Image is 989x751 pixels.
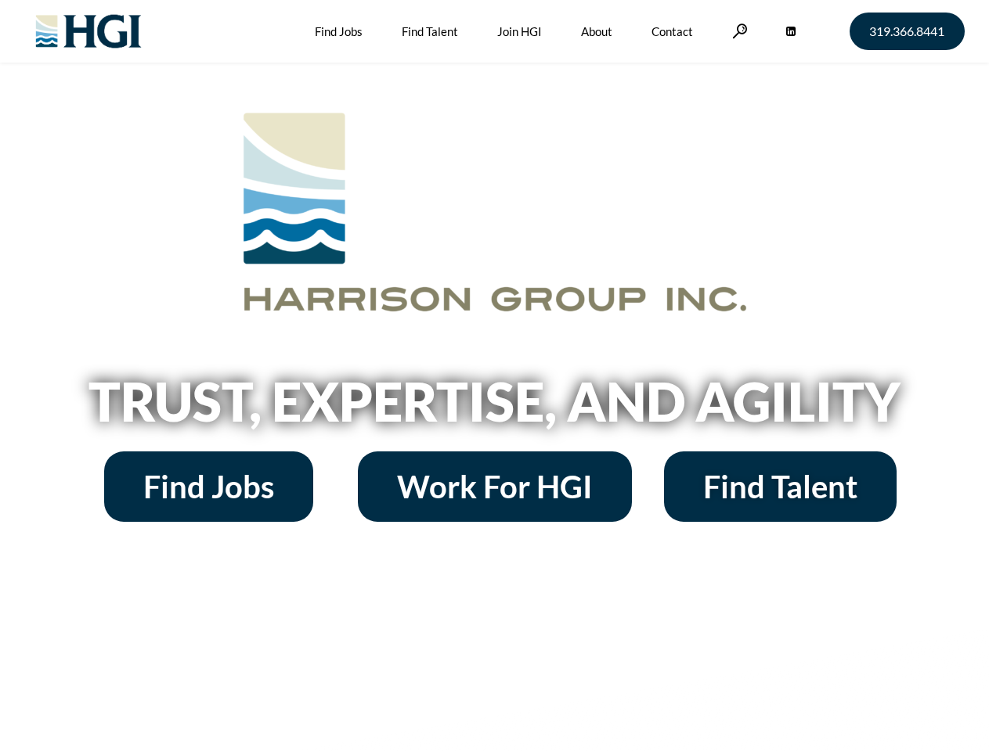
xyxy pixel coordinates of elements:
span: 319.366.8441 [869,25,944,38]
span: Work For HGI [397,471,593,502]
a: Work For HGI [358,451,632,522]
a: Find Jobs [104,451,313,522]
span: Find Jobs [143,471,274,502]
h2: Trust, Expertise, and Agility [49,375,941,428]
a: Search [732,23,748,38]
span: Find Talent [703,471,857,502]
a: Find Talent [664,451,897,522]
a: 319.366.8441 [850,13,965,50]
